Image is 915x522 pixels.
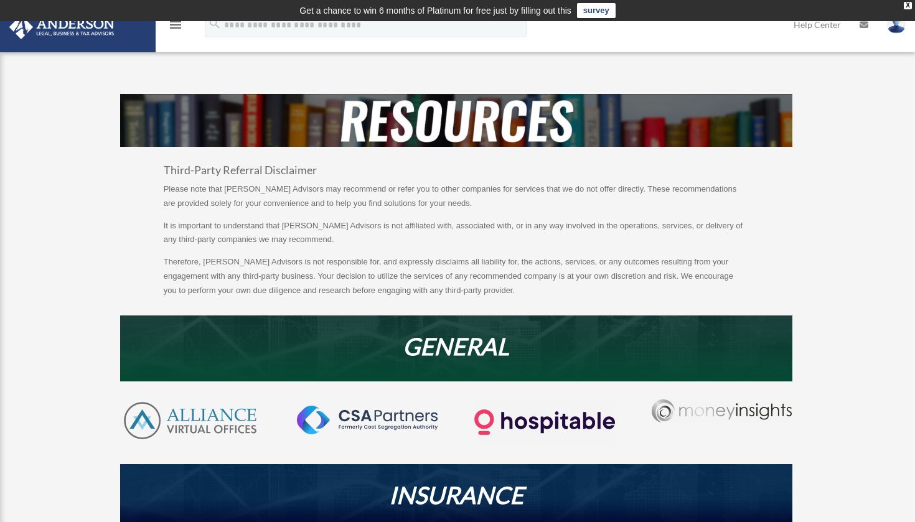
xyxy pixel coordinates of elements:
[652,399,792,422] img: Money-Insights-Logo-Silver NEW
[887,16,906,34] img: User Pic
[403,332,509,360] em: GENERAL
[208,17,222,30] i: search
[164,182,749,219] p: Please note that [PERSON_NAME] Advisors may recommend or refer you to other companies for service...
[120,94,792,146] img: resources-header
[389,480,523,509] em: INSURANCE
[904,2,912,9] div: close
[168,22,183,32] a: menu
[474,399,614,445] img: Logo-transparent-dark
[164,219,749,256] p: It is important to understand that [PERSON_NAME] Advisors is not affiliated with, associated with...
[299,3,571,18] div: Get a chance to win 6 months of Platinum for free just by filling out this
[164,255,749,297] p: Therefore, [PERSON_NAME] Advisors is not responsible for, and expressly disclaims all liability f...
[164,165,749,182] h3: Third-Party Referral Disclaimer
[168,17,183,32] i: menu
[297,406,437,434] img: CSA-partners-Formerly-Cost-Segregation-Authority
[120,399,260,442] img: AVO-logo-1-color
[6,15,118,39] img: Anderson Advisors Platinum Portal
[577,3,616,18] a: survey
